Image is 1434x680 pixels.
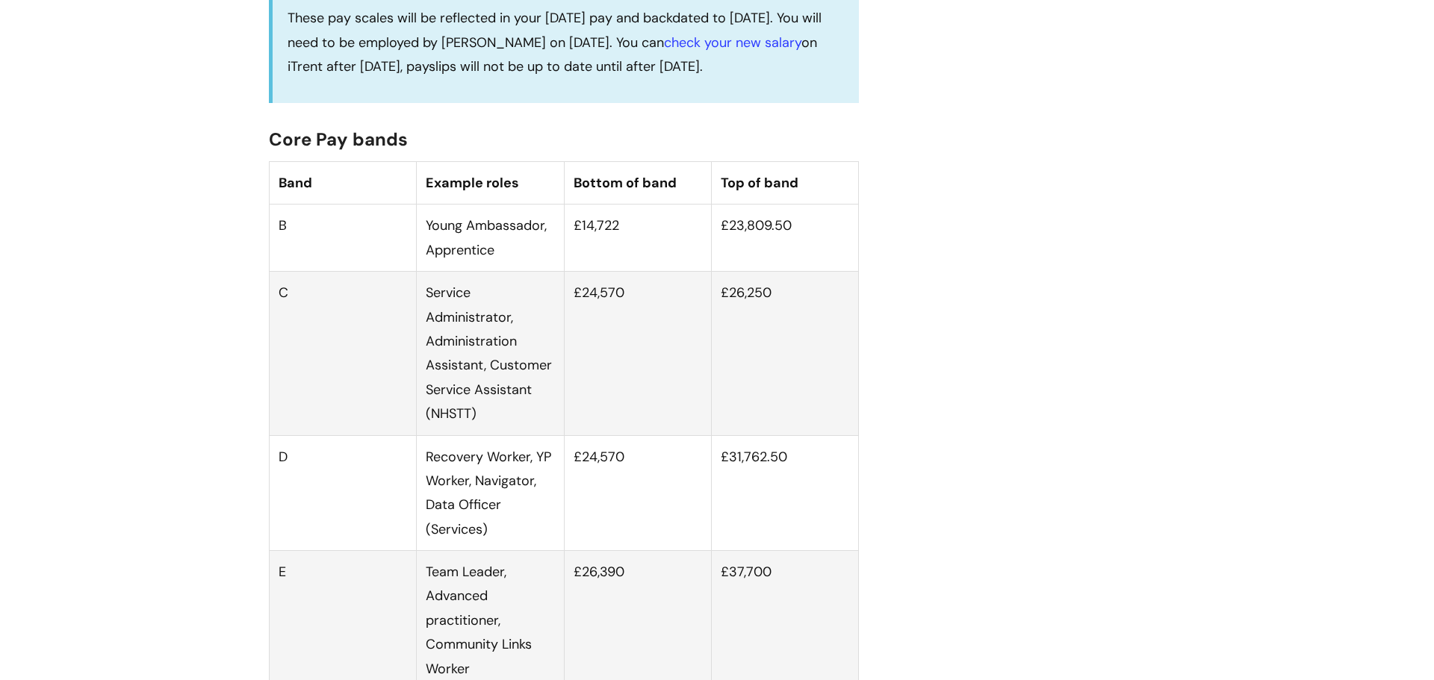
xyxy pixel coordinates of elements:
[417,205,564,272] td: Young Ambassador, Apprentice
[270,205,417,272] td: B
[269,128,408,151] span: Core Pay bands
[711,161,858,204] th: Top of band
[270,435,417,551] td: D
[270,161,417,204] th: Band
[564,205,711,272] td: £14,722
[711,205,858,272] td: £23,809.50
[564,272,711,435] td: £24,570
[417,161,564,204] th: Example roles
[711,435,858,551] td: £31,762.50
[270,272,417,435] td: C
[564,435,711,551] td: £24,570
[288,6,844,78] p: These pay scales will be reflected in your [DATE] pay and backdated to [DATE]. You will need to b...
[564,161,711,204] th: Bottom of band
[711,272,858,435] td: £26,250
[417,435,564,551] td: Recovery Worker, YP Worker, Navigator, Data Officer (Services)
[664,34,801,52] a: check your new salary
[417,272,564,435] td: Service Administrator, Administration Assistant, Customer Service Assistant (NHSTT)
